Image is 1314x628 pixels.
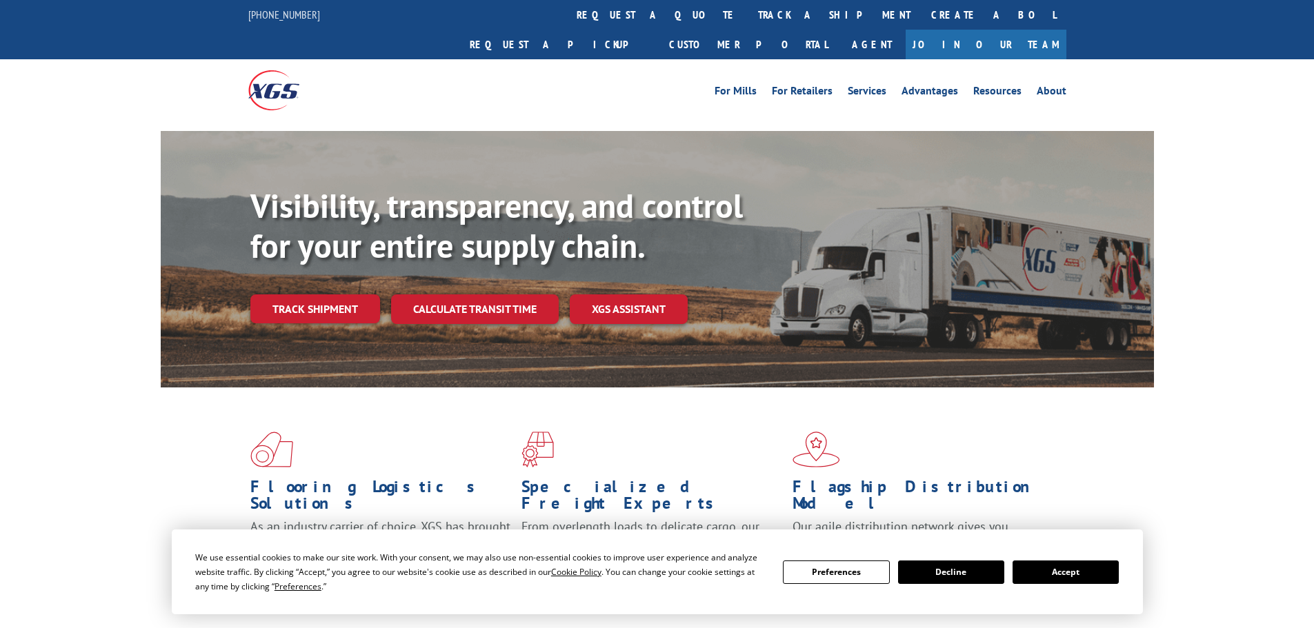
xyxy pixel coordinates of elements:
[848,85,886,101] a: Services
[521,518,782,580] p: From overlength loads to delicate cargo, our experienced staff knows the best way to move your fr...
[793,432,840,467] img: xgs-icon-flagship-distribution-model-red
[898,560,1004,584] button: Decline
[902,85,958,101] a: Advantages
[250,294,380,323] a: Track shipment
[715,85,757,101] a: For Mills
[250,518,510,567] span: As an industry carrier of choice, XGS has brought innovation and dedication to flooring logistics...
[838,30,906,59] a: Agent
[521,478,782,518] h1: Specialized Freight Experts
[570,294,688,324] a: XGS ASSISTANT
[250,184,743,267] b: Visibility, transparency, and control for your entire supply chain.
[551,566,601,578] span: Cookie Policy
[1037,85,1066,101] a: About
[659,30,838,59] a: Customer Portal
[783,560,889,584] button: Preferences
[793,518,1046,551] span: Our agile distribution network gives you nationwide inventory management on demand.
[793,478,1053,518] h1: Flagship Distribution Model
[250,432,293,467] img: xgs-icon-total-supply-chain-intelligence-red
[172,529,1143,614] div: Cookie Consent Prompt
[906,30,1066,59] a: Join Our Team
[195,550,766,594] div: We use essential cookies to make our site work. With your consent, we may also use non-essential ...
[248,8,320,21] a: [PHONE_NUMBER]
[1013,560,1119,584] button: Accept
[275,580,321,592] span: Preferences
[459,30,659,59] a: Request a pickup
[973,85,1022,101] a: Resources
[521,432,554,467] img: xgs-icon-focused-on-flooring-red
[250,478,511,518] h1: Flooring Logistics Solutions
[391,294,559,324] a: Calculate transit time
[772,85,833,101] a: For Retailers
